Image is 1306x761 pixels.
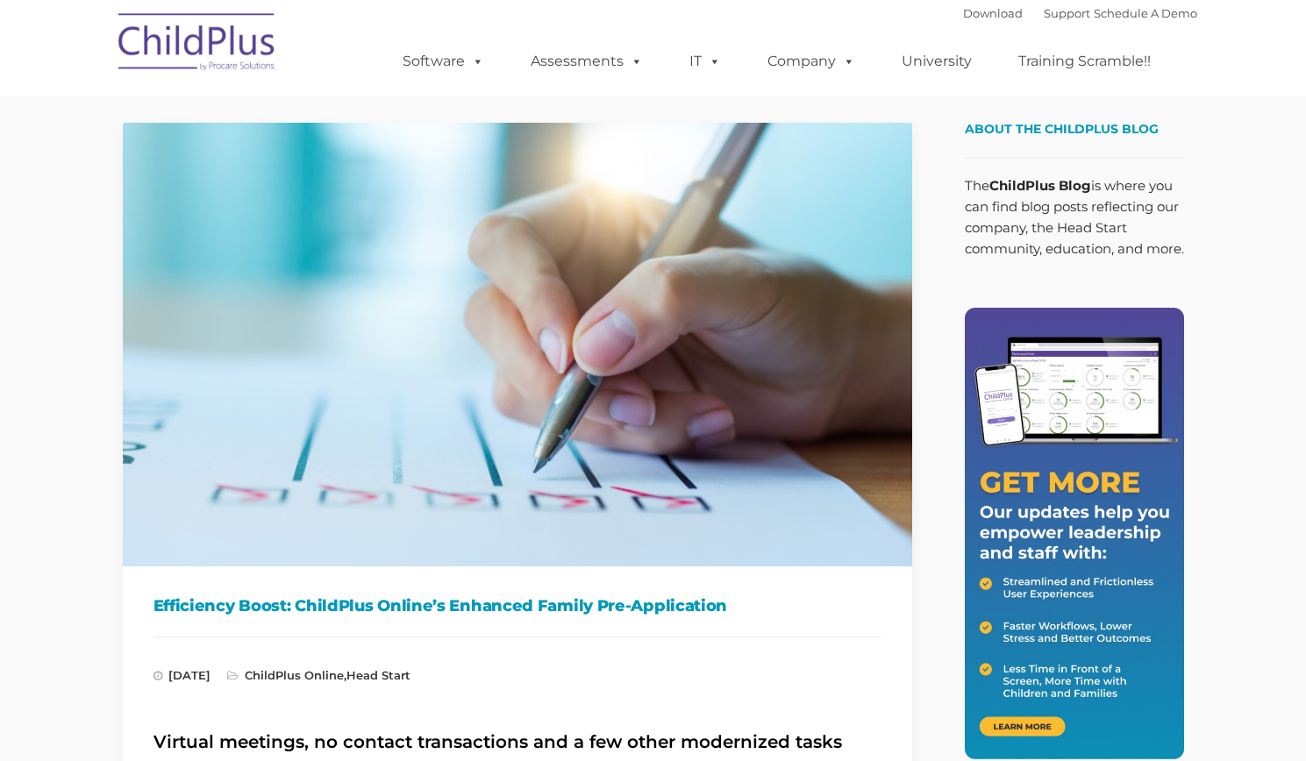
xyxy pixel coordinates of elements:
p: The is where you can find blog posts reflecting our company, the Head Start community, education,... [965,175,1184,260]
a: Company [750,44,873,79]
a: Training Scramble!! [1001,44,1168,79]
a: Support [1044,6,1090,20]
span: [DATE] [153,668,211,682]
a: Assessments [513,44,660,79]
h1: Efficiency Boost: ChildPlus Online’s Enhanced Family Pre-Application [153,593,881,619]
strong: ChildPlus Blog [989,177,1091,194]
img: ChildPlus by Procare Solutions [110,1,285,89]
font: | [963,6,1197,20]
a: Head Start [346,668,410,682]
a: Schedule A Demo [1094,6,1197,20]
img: Get More - Our updates help you empower leadership and staff. [965,308,1184,759]
a: IT [672,44,739,79]
span: , [227,668,410,682]
a: ChildPlus Online [245,668,344,682]
img: Efficiency Boost: ChildPlus Online's Enhanced Family Pre-Application Process - Streamlining Appli... [123,123,912,566]
a: University [884,44,989,79]
span: About the ChildPlus Blog [965,121,1159,137]
a: Download [963,6,1023,20]
a: Software [385,44,502,79]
